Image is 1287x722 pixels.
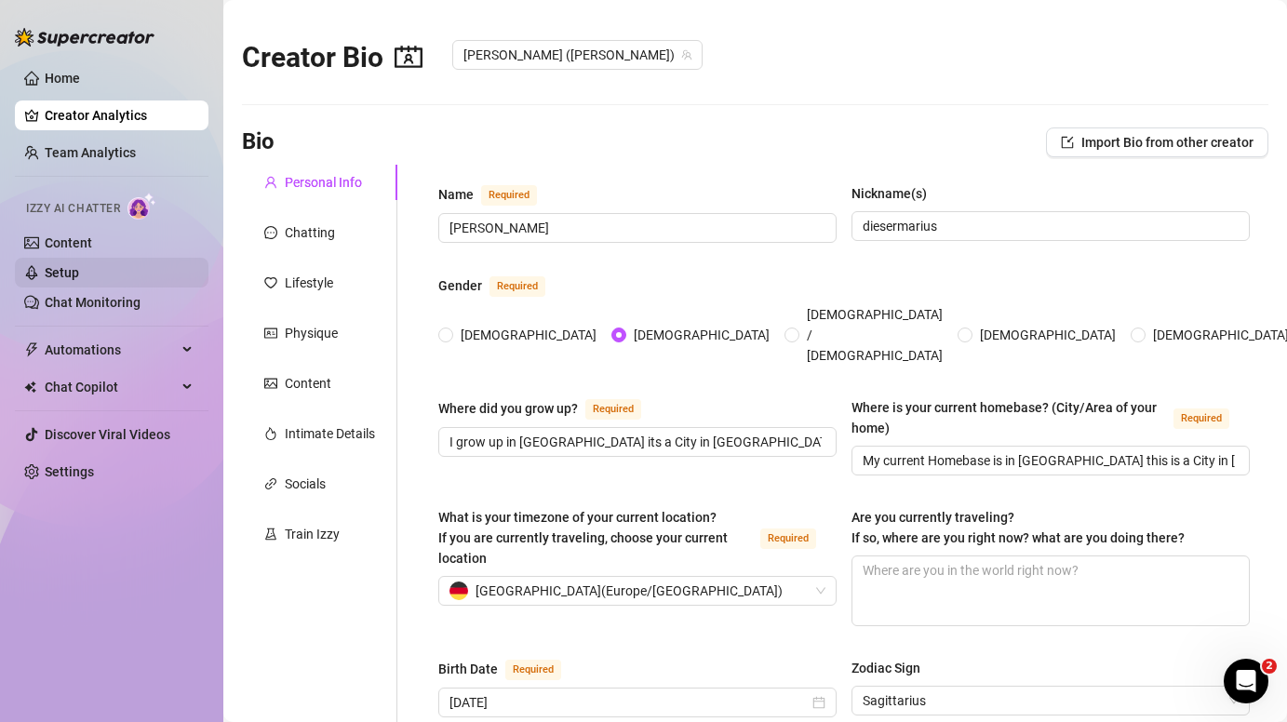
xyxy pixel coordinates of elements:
[24,342,39,357] span: thunderbolt
[438,183,557,206] label: Name
[285,172,362,193] div: Personal Info
[851,183,940,204] label: Nickname(s)
[438,510,728,566] span: What is your timezone of your current location? If you are currently traveling, choose your curre...
[481,185,537,206] span: Required
[799,304,950,366] span: [DEMOGRAPHIC_DATA] / [DEMOGRAPHIC_DATA]
[863,450,1235,471] input: Where is your current homebase? (City/Area of your home)
[45,265,79,280] a: Setup
[264,477,277,490] span: link
[1081,135,1253,150] span: Import Bio from other creator
[585,399,641,420] span: Required
[851,397,1250,438] label: Where is your current homebase? (City/Area of your home)
[681,49,692,60] span: team
[851,658,933,678] label: Zodiac Sign
[449,432,822,452] input: Where did you grow up?
[626,325,777,345] span: [DEMOGRAPHIC_DATA]
[438,275,482,296] div: Gender
[760,528,816,549] span: Required
[45,145,136,160] a: Team Analytics
[438,274,566,297] label: Gender
[264,528,277,541] span: experiment
[264,276,277,289] span: heart
[1262,659,1277,674] span: 2
[1061,136,1074,149] span: import
[264,427,277,440] span: fire
[851,510,1185,545] span: Are you currently traveling? If so, where are you right now? what are you doing there?
[45,427,170,442] a: Discover Viral Videos
[438,658,582,680] label: Birth Date
[242,40,422,75] h2: Creator Bio
[15,28,154,47] img: logo-BBDzfeDw.svg
[463,41,691,69] span: Marius (mariusrohde)
[851,183,927,204] div: Nickname(s)
[285,524,340,544] div: Train Izzy
[1224,659,1268,703] iframe: Intercom live chat
[438,397,662,420] label: Where did you grow up?
[449,218,822,238] input: Name
[449,692,809,713] input: Birth Date
[24,381,36,394] img: Chat Copilot
[285,222,335,243] div: Chatting
[26,200,120,218] span: Izzy AI Chatter
[264,176,277,189] span: user
[438,184,474,205] div: Name
[264,327,277,340] span: idcard
[505,660,561,680] span: Required
[264,226,277,239] span: message
[476,577,783,605] span: [GEOGRAPHIC_DATA] ( Europe/[GEOGRAPHIC_DATA] )
[127,193,156,220] img: AI Chatter
[863,687,1239,715] span: Sagittarius
[285,323,338,343] div: Physique
[438,659,498,679] div: Birth Date
[851,658,920,678] div: Zodiac Sign
[285,373,331,394] div: Content
[1173,408,1229,429] span: Required
[395,43,422,71] span: contacts
[285,273,333,293] div: Lifestyle
[285,423,375,444] div: Intimate Details
[45,372,177,402] span: Chat Copilot
[438,398,578,419] div: Where did you grow up?
[242,127,275,157] h3: Bio
[45,295,141,310] a: Chat Monitoring
[264,377,277,390] span: picture
[45,235,92,250] a: Content
[285,474,326,494] div: Socials
[972,325,1123,345] span: [DEMOGRAPHIC_DATA]
[45,335,177,365] span: Automations
[453,325,604,345] span: [DEMOGRAPHIC_DATA]
[863,216,1235,236] input: Nickname(s)
[45,464,94,479] a: Settings
[1046,127,1268,157] button: Import Bio from other creator
[489,276,545,297] span: Required
[45,100,194,130] a: Creator Analytics
[45,71,80,86] a: Home
[449,582,468,600] img: de
[851,397,1166,438] div: Where is your current homebase? (City/Area of your home)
